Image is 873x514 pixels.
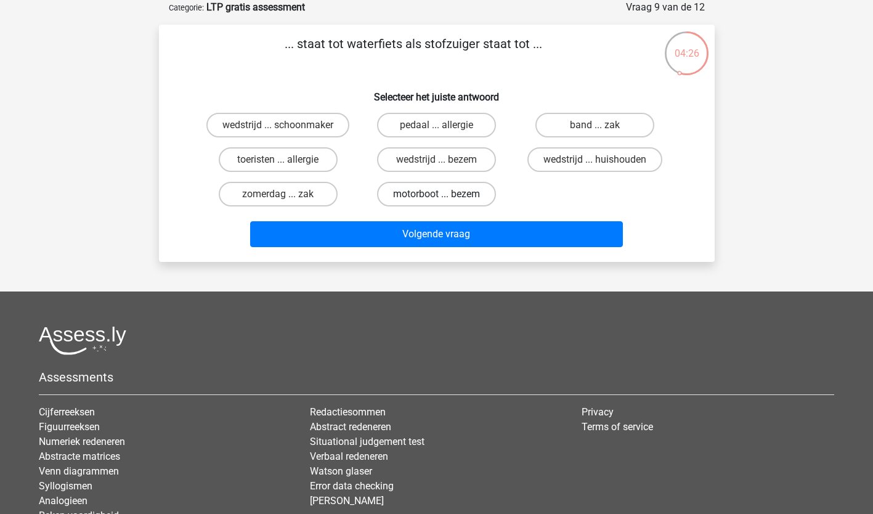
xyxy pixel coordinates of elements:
[664,30,710,61] div: 04:26
[219,147,338,172] label: toeristen ... allergie
[206,113,349,137] label: wedstrijd ... schoonmaker
[39,436,125,447] a: Numeriek redeneren
[377,113,496,137] label: pedaal ... allergie
[250,221,623,247] button: Volgende vraag
[206,1,305,13] strong: LTP gratis assessment
[310,495,384,507] a: [PERSON_NAME]
[310,465,372,477] a: Watson glaser
[39,480,92,492] a: Syllogismen
[39,465,119,477] a: Venn diagrammen
[535,113,654,137] label: band ... zak
[582,406,614,418] a: Privacy
[377,147,496,172] label: wedstrijd ... bezem
[39,451,120,462] a: Abstracte matrices
[39,370,834,385] h5: Assessments
[219,182,338,206] label: zomerdag ... zak
[169,3,204,12] small: Categorie:
[39,406,95,418] a: Cijferreeksen
[527,147,662,172] label: wedstrijd ... huishouden
[310,451,388,462] a: Verbaal redeneren
[310,436,424,447] a: Situational judgement test
[179,81,695,103] h6: Selecteer het juiste antwoord
[39,495,87,507] a: Analogieen
[39,421,100,433] a: Figuurreeksen
[582,421,653,433] a: Terms of service
[377,182,496,206] label: motorboot ... bezem
[39,326,126,355] img: Assessly logo
[179,35,649,71] p: ... staat tot waterfiets als stofzuiger staat tot ...
[310,421,391,433] a: Abstract redeneren
[310,480,394,492] a: Error data checking
[310,406,386,418] a: Redactiesommen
